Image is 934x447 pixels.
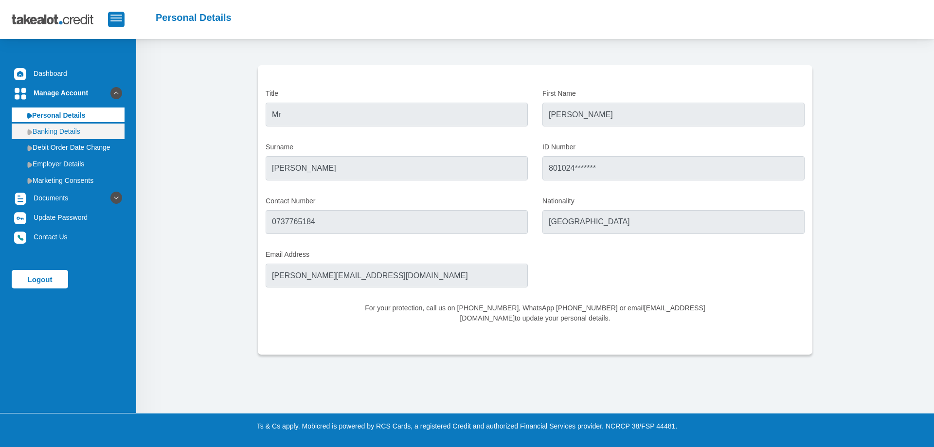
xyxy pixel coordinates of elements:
[266,250,528,260] label: Email Address
[266,103,528,126] input: Title
[12,173,125,188] a: Marketing Consents
[266,89,528,99] label: Title
[12,7,108,32] img: takealot_credit_logo.svg
[542,103,805,126] input: First Name
[27,113,32,119] img: menu arrow
[266,196,528,206] label: Contact Number
[542,196,805,206] label: Nationality
[266,264,528,287] input: Email Address
[27,129,33,135] img: menu arrow
[12,124,125,139] a: Banking Details
[156,12,232,23] h2: Personal Details
[12,107,125,123] a: Personal Details
[27,178,33,184] img: menu arrow
[12,189,125,207] a: Documents
[542,156,805,180] input: ID Number
[12,84,125,102] a: Manage Account
[542,142,805,152] label: ID Number
[542,89,805,99] label: First Name
[12,228,125,246] a: Contact Us
[12,156,125,172] a: Employer Details
[12,270,68,288] a: Logout
[358,303,713,323] p: For your protection, call us on [PHONE_NUMBER], WhatsApp [PHONE_NUMBER] or email [EMAIL_ADDRESS][...
[266,142,528,152] label: Surname
[266,210,528,234] input: Contact Number
[12,64,125,83] a: Dashboard
[197,421,737,431] p: Ts & Cs apply. Mobicred is powered by RCS Cards, a registered Credit and authorized Financial Ser...
[27,145,33,151] img: menu arrow
[12,140,125,155] a: Debit Order Date Change
[266,156,528,180] input: Surname
[542,210,805,234] input: Nationality
[27,161,33,168] img: menu arrow
[12,208,125,227] a: Update Password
